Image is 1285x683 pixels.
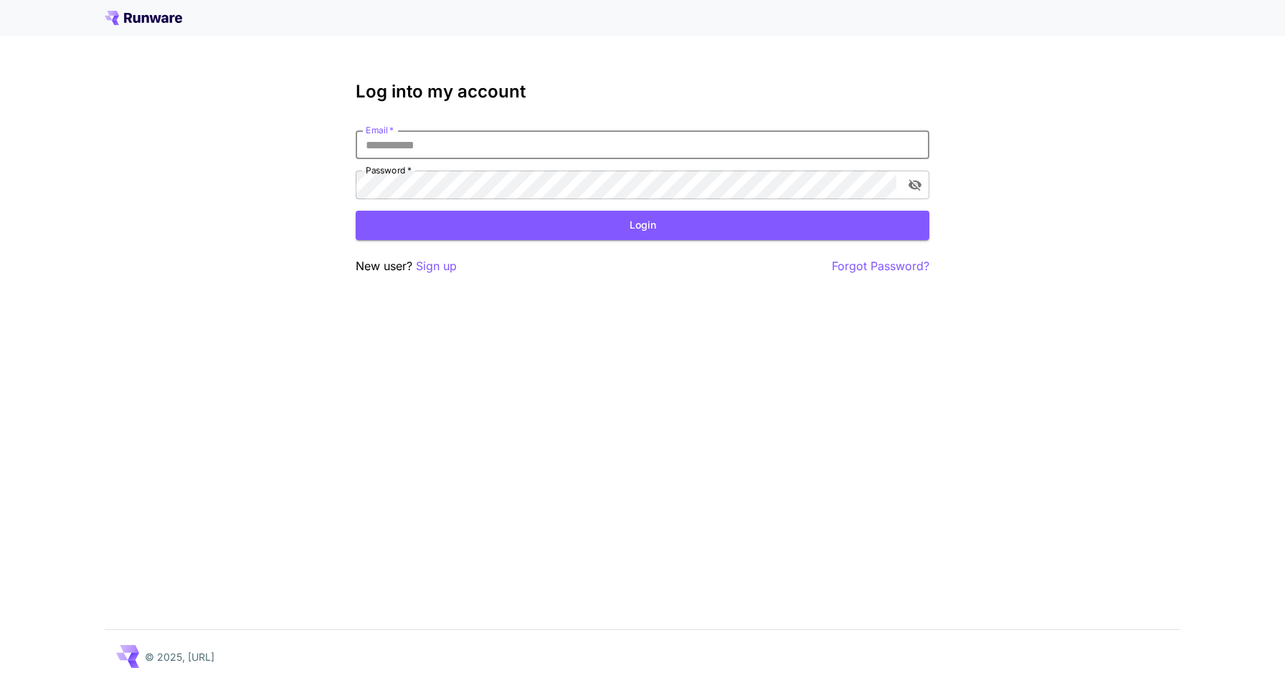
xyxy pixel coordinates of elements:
p: New user? [356,257,457,275]
h3: Log into my account [356,82,929,102]
p: © 2025, [URL] [145,649,214,664]
label: Email [366,124,394,136]
button: Forgot Password? [832,257,929,275]
button: toggle password visibility [902,172,928,198]
button: Sign up [416,257,457,275]
button: Login [356,211,929,240]
label: Password [366,164,412,176]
